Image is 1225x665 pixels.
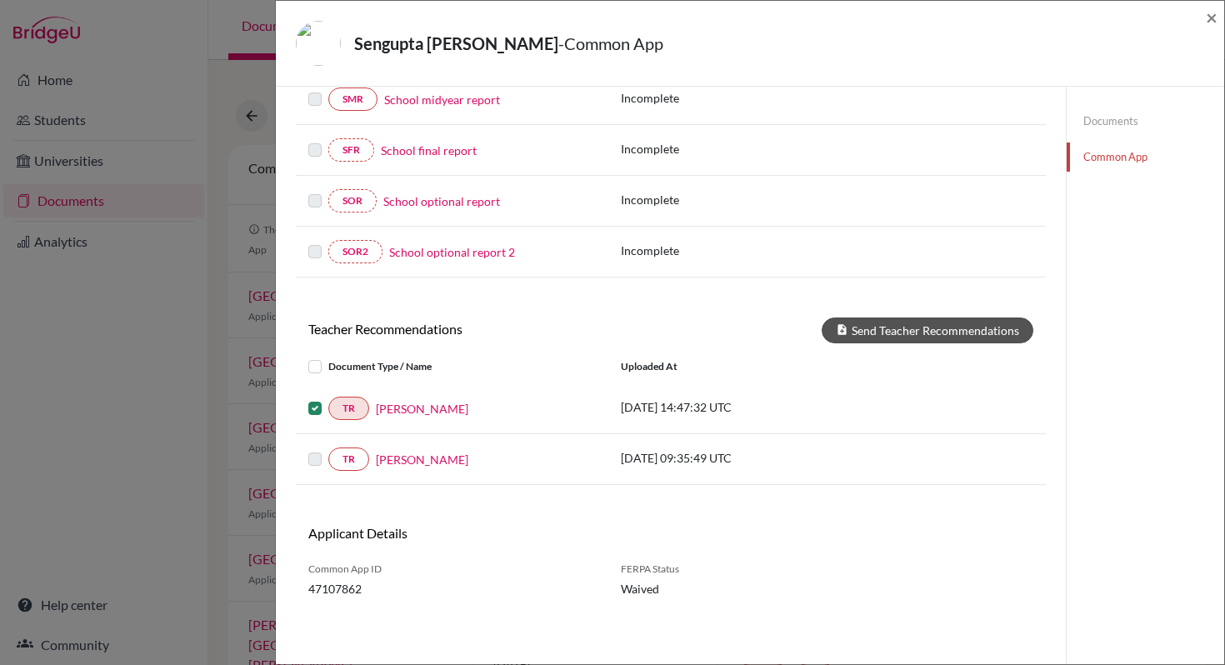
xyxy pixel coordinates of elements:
p: Incomplete [621,140,792,157]
p: Incomplete [621,191,792,208]
button: Send Teacher Recommendations [822,317,1033,343]
a: TR [328,397,369,420]
a: SOR [328,189,377,212]
span: Waived [621,580,783,597]
span: Common App ID [308,562,596,577]
a: School optional report [383,192,500,210]
p: Incomplete [621,242,792,259]
div: Uploaded at [608,357,858,377]
span: - Common App [558,33,663,53]
a: SMR [328,87,377,111]
a: School midyear report [384,91,500,108]
span: × [1206,5,1217,29]
a: School final report [381,142,477,159]
p: [DATE] 09:35:49 UTC [621,449,846,467]
p: Incomplete [621,89,792,107]
h6: Applicant Details [308,525,658,541]
p: [DATE] 14:47:32 UTC [621,398,846,416]
a: Documents [1067,107,1224,136]
a: School optional report 2 [389,243,515,261]
a: TR [328,447,369,471]
a: [PERSON_NAME] [376,451,468,468]
a: Common App [1067,142,1224,172]
a: SOR2 [328,240,382,263]
span: FERPA Status [621,562,783,577]
button: Close [1206,7,1217,27]
a: SFR [328,138,374,162]
span: 47107862 [308,580,596,597]
div: Document Type / Name [296,357,608,377]
h6: Teacher Recommendations [296,321,671,337]
a: [PERSON_NAME] [376,400,468,417]
strong: Sengupta [PERSON_NAME] [354,33,558,53]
